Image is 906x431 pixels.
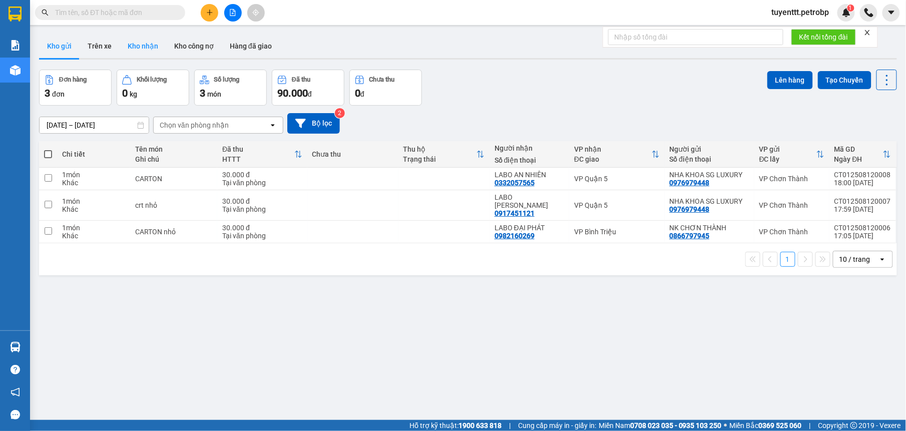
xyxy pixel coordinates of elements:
div: Tại văn phòng [222,179,302,187]
sup: 2 [335,108,345,118]
span: notification [11,387,20,397]
input: Nhập số tổng đài [608,29,783,45]
div: 0866797945 [670,232,710,240]
button: Kho nhận [120,34,166,58]
div: Đã thu [222,145,294,153]
div: VP gửi [759,145,816,153]
span: ⚪️ [724,423,727,427]
span: 1 [849,5,852,12]
button: 1 [780,252,795,267]
div: Ngày ĐH [834,155,883,163]
span: Miền Nam [599,420,722,431]
strong: 1900 633 818 [459,421,502,429]
div: 30.000 đ [222,197,302,205]
th: Toggle SortBy [829,141,896,168]
div: VP Bình Triệu [574,228,659,236]
strong: 0708 023 035 - 0935 103 250 [630,421,722,429]
span: | [509,420,511,431]
div: CT012508120006 [834,224,891,232]
div: 18:00 [DATE] [834,179,891,187]
button: Kết nối tổng đài [791,29,856,45]
div: Tại văn phòng [222,205,302,213]
div: 0976979448 [670,205,710,213]
div: LABO KIM CHI [495,193,564,209]
img: warehouse-icon [10,342,21,352]
div: ĐC giao [574,155,651,163]
img: phone-icon [864,8,873,17]
div: Khác [62,205,125,213]
button: Bộ lọc [287,113,340,134]
span: 3 [45,87,50,99]
div: crt nhỏ [135,201,212,209]
button: Kho công nợ [166,34,222,58]
div: 0332057565 [495,179,535,187]
th: Toggle SortBy [754,141,829,168]
span: message [11,410,20,419]
button: Kho gửi [39,34,80,58]
span: đơn [52,90,65,98]
th: Toggle SortBy [398,141,490,168]
button: Hàng đã giao [222,34,280,58]
div: CT012508120007 [834,197,891,205]
span: đ [360,90,364,98]
button: file-add [224,4,242,22]
div: 0917451121 [495,209,535,217]
div: Số lượng [214,76,240,83]
div: CARTON nhỏ [135,228,212,236]
div: Tại văn phòng [222,232,302,240]
button: Khối lượng0kg [117,70,189,106]
div: VP nhận [574,145,651,153]
svg: open [269,121,277,129]
th: Toggle SortBy [569,141,664,168]
div: Mã GD [834,145,883,153]
div: 0976979448 [670,179,710,187]
div: Khác [62,232,125,240]
div: CARTON [135,175,212,183]
div: Chi tiết [62,150,125,158]
img: logo-vxr [9,7,22,22]
div: 30.000 đ [222,171,302,179]
img: warehouse-icon [10,65,21,76]
input: Tìm tên, số ĐT hoặc mã đơn [55,7,173,18]
div: Đã thu [292,76,310,83]
div: Chưa thu [369,76,395,83]
div: VP Quận 5 [574,201,659,209]
span: file-add [229,9,236,16]
span: question-circle [11,365,20,374]
div: Trạng thái [403,155,477,163]
div: NK CHƠN THÀNH [670,224,749,232]
div: Người gửi [670,145,749,153]
div: LABO ĐẠI PHÁT [495,224,564,232]
span: search [42,9,49,16]
sup: 1 [847,5,854,12]
div: NHA KHOA SG LUXURY [670,197,749,205]
span: | [809,420,811,431]
div: VP Chơn Thành [759,201,824,209]
div: NHA KHOA SG LUXURY [670,171,749,179]
div: Số điện thoại [495,156,564,164]
div: ĐC lấy [759,155,816,163]
div: 30.000 đ [222,224,302,232]
div: HTTT [222,155,294,163]
div: VP Chơn Thành [759,228,824,236]
div: Người nhận [495,144,564,152]
div: 17:05 [DATE] [834,232,891,240]
span: kg [130,90,137,98]
div: Khối lượng [137,76,167,83]
div: 0982160269 [495,232,535,240]
span: Hỗ trợ kỹ thuật: [409,420,502,431]
div: Tên món [135,145,212,153]
div: Thu hộ [403,145,477,153]
button: Lên hàng [767,71,813,89]
button: Trên xe [80,34,120,58]
div: 17:59 [DATE] [834,205,891,213]
span: món [207,90,221,98]
div: LABO AN NHIÊN [495,171,564,179]
div: CT012508120008 [834,171,891,179]
div: 1 món [62,224,125,232]
div: Khác [62,179,125,187]
span: 90.000 [277,87,308,99]
span: Kết nối tổng đài [799,32,848,43]
button: Tạo Chuyến [818,71,871,89]
div: 10 / trang [839,254,870,264]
